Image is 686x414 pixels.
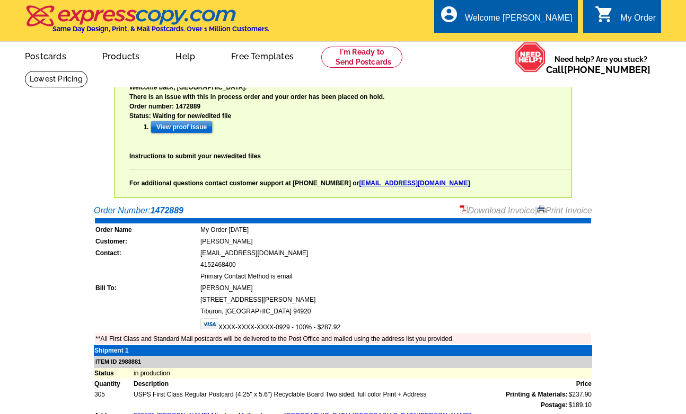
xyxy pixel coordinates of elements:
[460,205,468,213] img: small-pdf-icon.gif
[200,306,591,317] td: Tiburon, [GEOGRAPHIC_DATA] 94920
[200,294,591,305] td: [STREET_ADDRESS][PERSON_NAME]
[568,400,592,410] td: $189.10
[537,205,546,213] img: small-print-icon.gif
[359,179,470,187] a: [EMAIL_ADDRESS][DOMAIN_NAME]
[133,379,568,389] td: Description
[595,5,614,24] i: shopping_cart
[200,248,591,258] td: [EMAIL_ADDRESS][DOMAIN_NAME]
[94,204,592,217] div: Order Number:
[546,54,656,75] span: Need help? Are you stuck?
[200,259,591,270] td: 4152468400
[95,334,591,344] td: **All First Class and Standard Mail postcards will be delivered to the Post Office and mailed usi...
[200,271,591,282] td: Primary Contact Method is email
[8,43,83,68] a: Postcards
[200,224,591,235] td: My Order [DATE]
[200,236,591,247] td: [PERSON_NAME]
[94,389,133,400] td: 305
[620,13,656,28] div: My Order
[200,318,591,332] td: XXXX-XXXX-XXXX-0929 - 100% - $287.92
[129,92,571,188] div: There is an issue with this in process order and your order has been placed on hold. Order number...
[95,236,199,247] td: Customer:
[568,379,592,389] td: Price
[133,368,592,379] td: in production
[564,64,650,75] a: [PHONE_NUMBER]
[465,13,572,28] div: Welcome [PERSON_NAME]
[25,13,269,33] a: Same Day Design, Print, & Mail Postcards. Over 1 Million Customers.
[129,84,247,91] span: Welcome back, [GEOGRAPHIC_DATA].
[200,283,591,293] td: [PERSON_NAME]
[214,43,311,68] a: Free Templates
[595,12,656,25] a: shopping_cart My Order
[506,390,568,399] span: Printing & Materials:
[133,389,568,400] td: USPS First Class Regular Postcard (4.25" x 5.6") Recyclable Board Two sided, full color Print + A...
[94,368,133,379] td: Status
[95,283,199,293] td: Bill To:
[94,379,133,389] td: Quantity
[546,64,650,75] span: Call
[537,206,592,215] a: Print Invoice
[568,389,592,400] td: $237.90
[460,204,593,217] div: |
[159,43,212,68] a: Help
[85,43,157,68] a: Products
[151,121,213,133] input: View proof issue
[94,345,133,356] td: Shipment 1
[439,5,459,24] i: account_circle
[95,248,199,258] td: Contact:
[95,224,199,235] td: Order Name
[200,318,218,329] img: visa.gif
[129,112,149,120] b: Status
[52,25,269,33] h4: Same Day Design, Print, & Mail Postcards. Over 1 Million Customers.
[541,401,568,409] strong: Postage:
[151,206,183,215] strong: 1472889
[460,206,535,215] a: Download Invoice
[94,356,592,368] td: ITEM ID 2988881
[515,42,546,73] img: help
